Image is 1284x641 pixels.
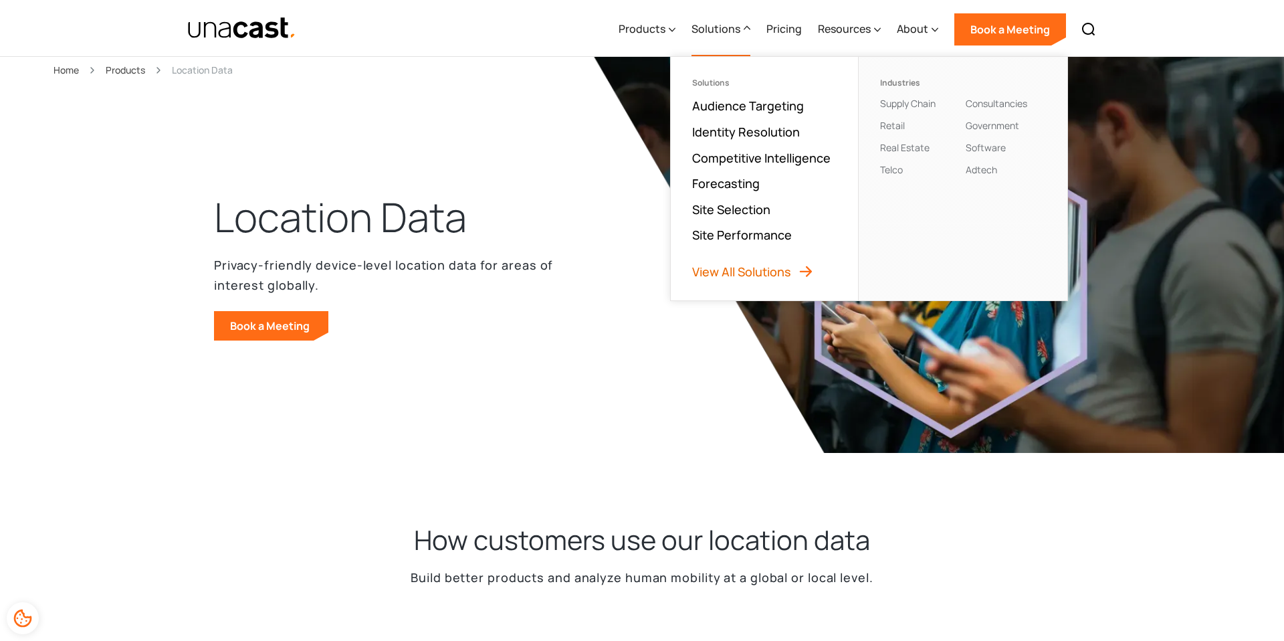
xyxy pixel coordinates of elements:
[880,119,905,132] a: Retail
[1081,21,1097,37] img: Search icon
[818,21,871,37] div: Resources
[214,191,467,244] h1: Location Data
[692,264,814,280] a: View All Solutions
[880,141,930,154] a: Real Estate
[897,2,938,57] div: About
[692,98,804,114] a: Audience Targeting
[954,13,1066,45] a: Book a Meeting
[966,119,1019,132] a: Government
[53,62,79,78] a: Home
[214,255,562,295] p: Privacy-friendly device-level location data for areas of interest globally.
[692,78,837,88] div: Solutions
[692,150,831,166] a: Competitive Intelligence
[766,2,802,57] a: Pricing
[7,602,39,634] div: Cookie Preferences
[880,163,903,176] a: Telco
[818,2,881,57] div: Resources
[966,141,1006,154] a: Software
[619,2,675,57] div: Products
[692,124,800,140] a: Identity Resolution
[692,175,760,191] a: Forecasting
[966,163,997,176] a: Adtech
[966,97,1027,110] a: Consultancies
[172,62,233,78] div: Location Data
[897,21,928,37] div: About
[692,227,792,243] a: Site Performance
[670,56,1068,301] nav: Solutions
[691,2,750,57] div: Solutions
[414,523,870,557] h2: How customers use our location data
[880,97,936,110] a: Supply Chain
[411,568,873,587] p: Build better products and analyze human mobility at a global or local level.
[187,17,296,40] a: home
[692,201,770,217] a: Site Selection
[187,17,296,40] img: Unacast text logo
[106,62,145,78] a: Products
[880,78,960,88] div: Industries
[619,21,665,37] div: Products
[214,311,328,341] a: Book a Meeting
[691,21,740,37] div: Solutions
